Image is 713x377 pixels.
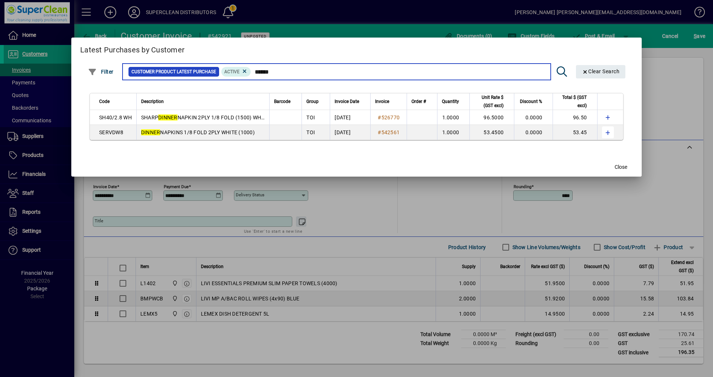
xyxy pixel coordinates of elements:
td: 96.5000 [469,110,514,125]
span: Order # [411,97,426,106]
span: Customer Product Latest Purchase [131,68,216,75]
td: [DATE] [330,110,370,125]
a: #542561 [375,128,402,136]
span: Active [224,69,240,74]
div: Discount % [519,97,549,106]
div: Barcode [274,97,297,106]
td: 96.50 [553,110,597,125]
span: Quantity [442,97,459,106]
button: Close [609,160,633,174]
td: 1.0000 [437,110,469,125]
span: TOI [306,115,315,120]
a: #526770 [375,113,402,122]
td: [DATE] [330,125,370,140]
div: Description [141,97,265,106]
span: Description [141,97,164,106]
span: Total $ (GST excl) [557,93,587,110]
em: DINNER [158,115,178,120]
span: SH40/2.8 WH [99,115,132,120]
span: Discount % [520,97,542,106]
div: Quantity [442,97,466,106]
div: Total $ (GST excl) [557,93,593,110]
button: Clear [576,65,626,78]
button: Filter [86,65,115,78]
div: Invoice [375,97,402,106]
td: 1.0000 [437,125,469,140]
span: Invoice [375,97,389,106]
span: Close [615,163,627,171]
div: Invoice Date [335,97,366,106]
td: 0.0000 [514,125,553,140]
div: Code [99,97,132,106]
span: Filter [88,69,114,75]
em: DINNER [141,129,160,135]
span: 542561 [381,129,400,135]
div: Unit Rate $ (GST excl) [474,93,510,110]
span: # [378,129,381,135]
span: SHARP NAPKIN 2PLY 1/8 FOLD (1500) WHITE [141,115,269,120]
mat-chip: Product Activation Status: Active [221,67,251,77]
span: Group [306,97,319,106]
span: TOI [306,129,315,135]
td: 53.45 [553,125,597,140]
span: Invoice Date [335,97,359,106]
h2: Latest Purchases by Customer [71,38,642,59]
td: 0.0000 [514,110,553,125]
span: # [378,115,381,120]
span: 526770 [381,115,400,120]
div: Order # [411,97,433,106]
span: Clear Search [582,68,620,74]
span: NAPKINS 1/8 FOLD 2PLY WHITE (1000) [141,129,255,135]
div: Group [306,97,325,106]
td: 53.4500 [469,125,514,140]
span: Unit Rate $ (GST excl) [474,93,504,110]
span: Code [99,97,110,106]
span: Barcode [274,97,290,106]
span: SERVDW8 [99,129,123,135]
